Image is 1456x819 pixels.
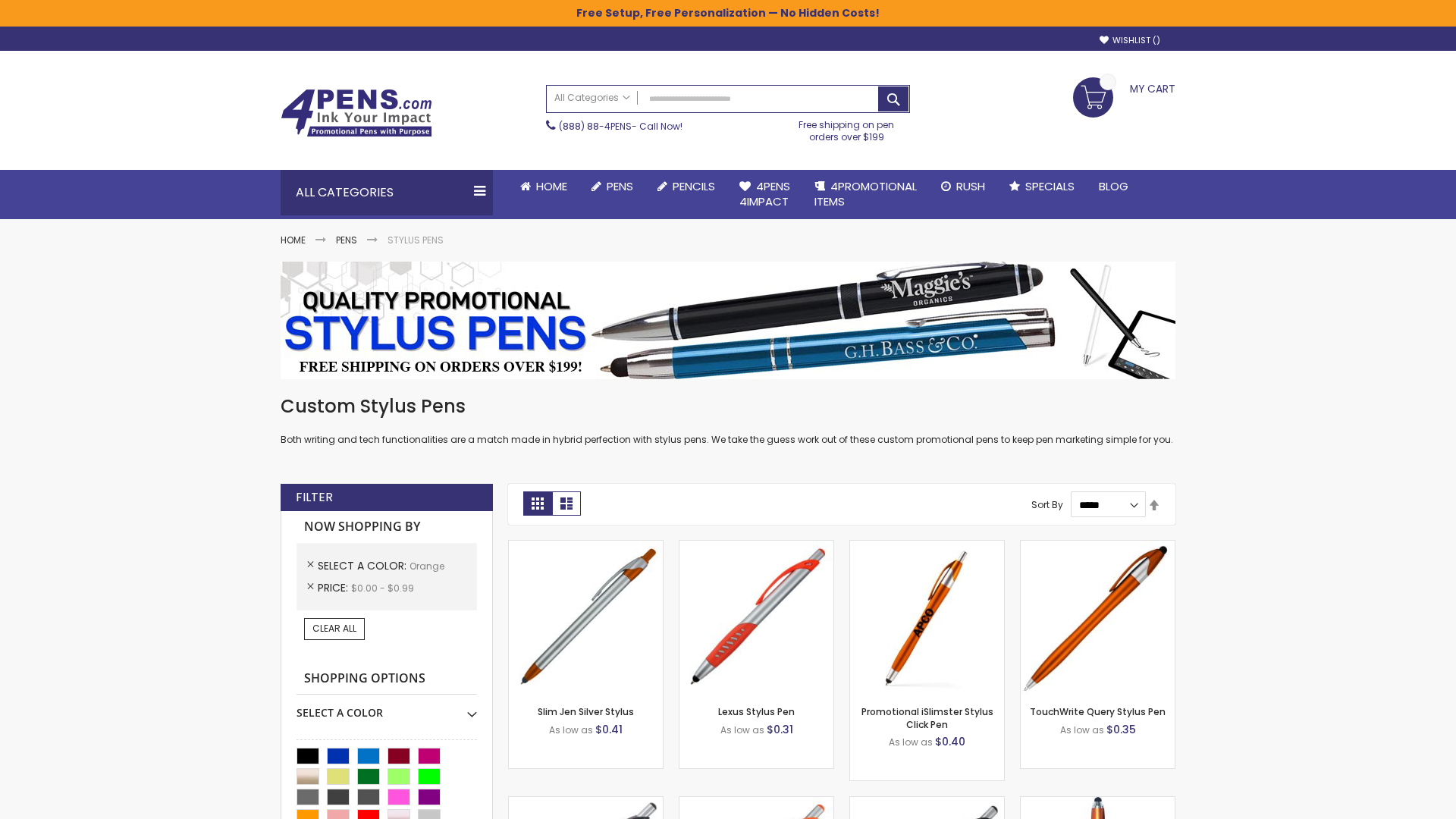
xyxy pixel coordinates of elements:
[645,170,727,203] a: Pencils
[388,234,444,246] strong: Stylus Pens
[297,511,477,543] strong: Now Shopping by
[595,722,623,737] span: $0.41
[997,170,1087,203] a: Specials
[679,796,833,809] a: Boston Silver Stylus Pen-Orange
[281,234,306,246] a: Home
[607,178,633,194] span: Pens
[956,178,985,194] span: Rush
[281,89,432,137] img: 4Pens Custom Pens and Promotional Products
[1025,178,1075,194] span: Specials
[304,618,365,639] a: Clear All
[559,120,632,133] a: (888) 88-4PENS
[1060,723,1104,736] span: As low as
[351,582,414,595] span: $0.00 - $0.99
[554,92,630,104] span: All Categories
[679,541,833,695] img: Lexus Stylus Pen-Orange
[1106,722,1136,737] span: $0.35
[336,234,357,246] a: Pens
[296,489,333,506] strong: Filter
[861,705,993,730] a: Promotional iSlimster Stylus Click Pen
[889,736,933,748] span: As low as
[318,558,409,573] span: Select A Color
[767,722,793,737] span: $0.31
[508,170,579,203] a: Home
[718,705,795,718] a: Lexus Stylus Pen
[739,178,790,209] span: 4Pens 4impact
[281,394,1175,447] div: Both writing and tech functionalities are a match made in hybrid perfection with stylus pens. We ...
[509,540,663,553] a: Slim Jen Silver Stylus-Orange
[523,491,552,516] strong: Grid
[727,170,802,219] a: 4Pens4impact
[1099,178,1128,194] span: Blog
[1021,540,1175,553] a: TouchWrite Query Stylus Pen-Orange
[538,705,634,718] a: Slim Jen Silver Stylus
[281,170,493,215] div: All Categories
[312,622,356,635] span: Clear All
[673,178,715,194] span: Pencils
[850,541,1004,695] img: Promotional iSlimster Stylus Click Pen-Orange
[579,170,645,203] a: Pens
[850,540,1004,553] a: Promotional iSlimster Stylus Click Pen-Orange
[536,178,567,194] span: Home
[281,262,1175,379] img: Stylus Pens
[929,170,997,203] a: Rush
[1021,796,1175,809] a: TouchWrite Command Stylus Pen-Orange
[549,723,593,736] span: As low as
[802,170,929,219] a: 4PROMOTIONALITEMS
[509,541,663,695] img: Slim Jen Silver Stylus-Orange
[1100,35,1160,46] a: Wishlist
[297,695,477,720] div: Select A Color
[1030,705,1166,718] a: TouchWrite Query Stylus Pen
[783,113,911,143] div: Free shipping on pen orders over $199
[1087,170,1141,203] a: Blog
[720,723,764,736] span: As low as
[850,796,1004,809] a: Lexus Metallic Stylus Pen-Orange
[297,663,477,695] strong: Shopping Options
[1031,498,1063,511] label: Sort By
[679,540,833,553] a: Lexus Stylus Pen-Orange
[814,178,917,209] span: 4PROMOTIONAL ITEMS
[547,86,638,111] a: All Categories
[318,580,351,595] span: Price
[281,394,1175,419] h1: Custom Stylus Pens
[559,120,682,133] span: - Call Now!
[409,560,444,573] span: Orange
[1021,541,1175,695] img: TouchWrite Query Stylus Pen-Orange
[935,734,965,749] span: $0.40
[509,796,663,809] a: Boston Stylus Pen-Orange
